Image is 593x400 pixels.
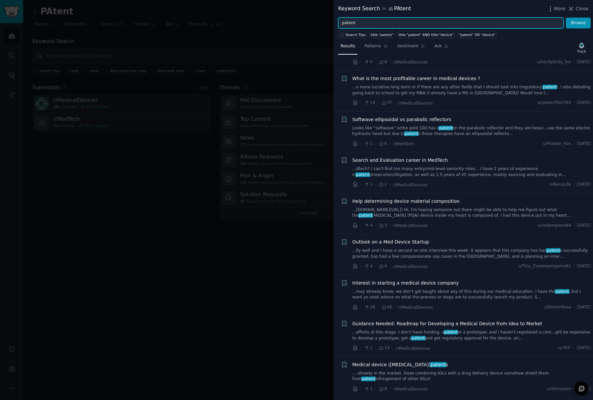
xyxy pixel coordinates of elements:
span: Ask [434,43,442,49]
span: · [394,100,396,107]
button: Close [568,5,588,12]
span: 14 [364,100,375,106]
span: 14 [379,345,389,351]
input: Try a keyword related to your business [338,18,564,29]
span: r/MedTech [393,142,414,146]
a: ...e more lucrative long term or if there are any other fields that I should look into (regulator... [352,84,591,96]
span: u/realpropane84 [537,223,571,229]
span: · [360,181,362,188]
span: · [573,345,575,351]
a: Help determining device material composition [352,198,460,205]
span: 2 [379,182,387,188]
span: [DATE] [577,263,591,269]
span: · [389,385,391,392]
span: u/nerdybirdy_boi [537,59,571,65]
span: 6 [379,141,387,147]
span: [DATE] [577,182,591,188]
span: · [375,181,376,188]
span: · [375,222,376,229]
span: r/MedicalDevices [396,346,430,351]
span: Guidance Needed: Roadmap for Developing a Medical Device from Idea to Market [352,320,542,327]
span: · [360,222,362,229]
span: · [360,140,362,147]
span: r/MedicalDevices [398,101,433,106]
span: patent [355,172,370,177]
span: patent [404,131,419,136]
span: 8 [379,386,387,392]
a: Medical device ([MEDICAL_DATA])patents [352,361,448,368]
span: patent [430,362,446,367]
span: More [554,5,566,12]
span: · [375,385,376,392]
span: r/MedicalDevices [393,60,428,65]
span: · [573,386,575,392]
span: · [360,304,362,311]
span: 3 [379,223,387,229]
div: title:"patent" [371,32,393,37]
span: in [382,6,386,12]
span: · [389,59,391,66]
span: patent [542,85,557,89]
span: [DATE] [577,100,591,106]
span: 4 [364,263,372,269]
span: · [392,345,393,352]
span: r/MedicalDevices [393,264,428,269]
span: Patterns [364,43,381,49]
span: · [360,345,362,352]
a: Sentiment [395,41,428,55]
a: title:"patent" [369,31,395,38]
span: 28 [364,304,375,310]
span: Close [576,5,588,12]
a: ...may already know, we don't get taught about any of this during our medical education. I have t... [352,289,591,300]
a: ... already in the market. Does combining IOLs with a drug delivery device somehow shield them fr... [352,371,591,382]
span: What is the most profitable career in medical devices ? [352,75,480,82]
span: · [389,181,391,188]
span: Results [341,43,355,49]
span: [DATE] [577,223,591,229]
span: 6 [379,59,387,65]
span: patent [361,377,376,381]
span: · [394,304,396,311]
a: Looks like “softwave” ortho gold 100 has apatenton the parabolic reflector and they are heavi...u... [352,125,591,137]
span: u/Powder_Pan [543,141,571,147]
span: · [573,141,575,147]
span: patent [444,330,458,334]
span: u/Tiny_Zookeepergame81 [519,263,571,269]
span: · [573,263,575,269]
span: 5 [364,59,372,65]
span: · [573,182,575,188]
div: Keyword Search PAtent [338,5,411,13]
a: "patent" OR "device" [457,31,497,38]
span: Interest in starting a medical device company [352,280,459,287]
span: [DATE] [577,141,591,147]
span: · [375,345,376,352]
span: 1 [364,141,372,147]
span: · [573,223,575,229]
a: Softwave ellipsoidal vs parabolic reflectors [352,116,451,123]
span: · [573,304,575,310]
span: 46 [381,304,392,310]
button: Track [575,41,588,55]
a: Patterns [362,41,390,55]
span: · [360,263,362,270]
span: patent [358,213,373,218]
div: title:"patent" AND title:"device" [399,32,454,37]
span: · [573,100,575,106]
span: · [360,385,362,392]
span: patent [438,126,453,130]
button: Browse [566,18,591,29]
span: 1 [364,386,372,392]
span: 2 [364,345,372,351]
a: ...lly well and I have a second on-site interview this week. It appears that this company has had... [352,248,591,259]
span: · [375,59,376,66]
span: u/powerlifter393 [537,100,571,106]
a: Outlook on a Med Device Startup [352,239,429,245]
a: Search and Evaluation career in MedTech [352,157,448,164]
span: u/-M3- [558,345,571,351]
span: · [389,140,391,147]
span: Search Tips [345,32,366,37]
a: title:"patent" AND title:"device" [397,31,455,38]
span: Medical device ([MEDICAL_DATA]) s [352,361,448,368]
